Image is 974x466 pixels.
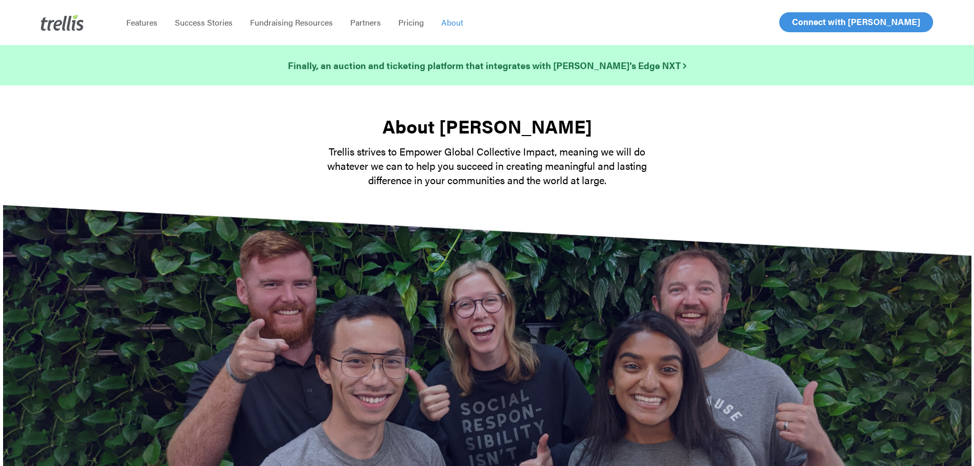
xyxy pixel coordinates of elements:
[382,113,592,139] strong: About [PERSON_NAME]
[166,17,241,28] a: Success Stories
[118,17,166,28] a: Features
[288,59,686,72] strong: Finally, an auction and ticketing platform that integrates with [PERSON_NAME]’s Edge NXT
[175,16,233,28] span: Success Stories
[342,17,390,28] a: Partners
[41,14,84,31] img: Trellis
[441,16,463,28] span: About
[308,144,666,187] p: Trellis strives to Empower Global Collective Impact, meaning we will do whatever we can to help y...
[433,17,472,28] a: About
[250,16,333,28] span: Fundraising Resources
[779,12,933,32] a: Connect with [PERSON_NAME]
[241,17,342,28] a: Fundraising Resources
[126,16,157,28] span: Features
[398,16,424,28] span: Pricing
[350,16,381,28] span: Partners
[390,17,433,28] a: Pricing
[792,15,920,28] span: Connect with [PERSON_NAME]
[288,58,686,73] a: Finally, an auction and ticketing platform that integrates with [PERSON_NAME]’s Edge NXT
